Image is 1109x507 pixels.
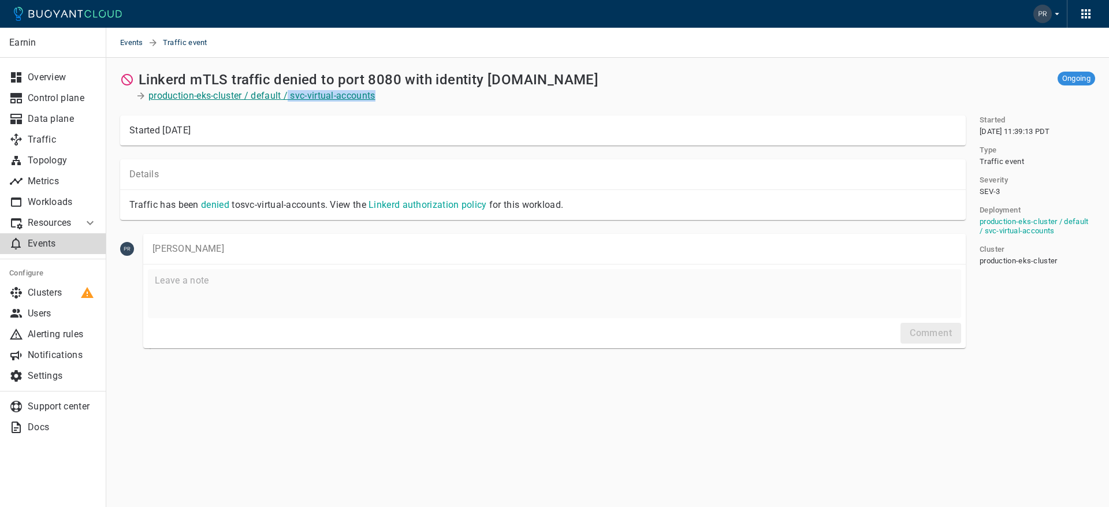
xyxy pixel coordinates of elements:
p: Settings [28,370,97,382]
p: Control plane [28,92,97,104]
p: Workloads [28,196,97,208]
h5: Configure [9,269,97,278]
p: Metrics [28,176,97,187]
p: Support center [28,401,97,412]
p: Docs [28,422,97,433]
p: Topology [28,155,97,166]
a: Events [120,28,148,58]
p: Clusters [28,287,97,299]
p: Alerting rules [28,329,97,340]
p: Users [28,308,97,319]
img: Priya Namasivayam [1033,5,1052,23]
p: Resources [28,217,74,229]
p: Events [28,238,97,249]
p: Overview [28,72,97,83]
p: Traffic [28,134,97,146]
p: Earnin [9,37,96,49]
span: Traffic event [163,28,221,58]
p: Notifications [28,349,97,361]
p: Data plane [28,113,97,125]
